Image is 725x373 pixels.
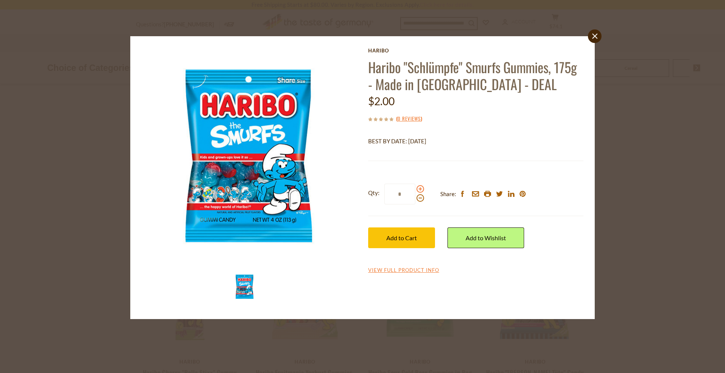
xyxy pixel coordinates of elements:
p: BEST BY DATE: [DATE] [368,137,583,146]
img: Haribo The Smurfs Gummies [230,272,260,302]
span: Share: [440,189,456,199]
input: Qty: [384,184,415,204]
a: View Full Product Info [368,267,439,274]
img: Haribo The Smurfs Gummies [142,48,357,263]
a: Haribo [368,48,583,54]
span: Add to Cart [386,234,417,241]
span: $2.00 [368,95,395,107]
a: Haribo "Schlümpfe" Smurfs Gummies, 175g - Made in [GEOGRAPHIC_DATA] - DEAL [368,57,577,94]
button: Add to Cart [368,227,435,248]
span: ( ) [396,115,422,122]
a: Add to Wishlist [447,227,524,248]
strong: Qty: [368,188,379,198]
a: 0 Reviews [398,115,421,123]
